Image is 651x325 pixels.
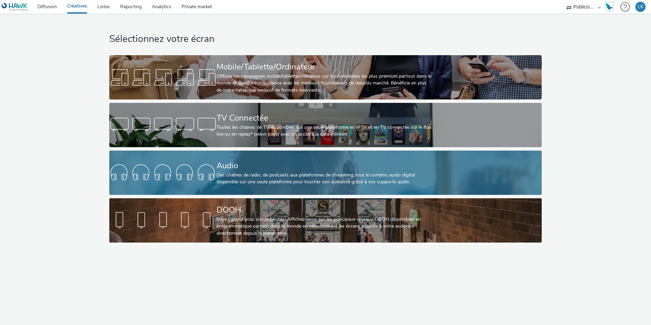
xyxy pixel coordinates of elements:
[604,1,617,12] a: Hawk Academy
[217,61,431,73] div: Mobile/Tablette/Ordinateur
[217,124,431,138] div: Toutes les chaines de TV disponibles sur une seule plateforme en IPTV et en TV connectée sur le f...
[217,204,431,216] div: DOOH
[217,216,431,237] div: Voyez grand pour vos publicités! Affichez-vous sur les principaux réseaux DOOH disponibles en pro...
[217,73,431,94] div: Diffuse tes campagnes mobile/tablette/ordinateur sur les inventaires les plus premium partout dan...
[604,1,614,12] img: Hawk Academy
[638,2,644,12] div: LK
[109,103,542,147] a: TV ConnectéeToutes les chaines de TV disponibles sur une seule plateforme en IPTV et en TV connec...
[109,151,542,195] a: AudioDes chaînes de radio, de podcasts aux plateformes de streaming: tout le contenu audio digita...
[109,33,542,46] h1: Sélectionnez votre écran
[109,198,542,243] a: DOOHVoyez grand pour vos publicités! Affichez-vous sur les principaux réseaux DOOH disponibles en...
[109,55,542,99] a: Mobile/Tablette/OrdinateurDiffuse tes campagnes mobile/tablette/ordinateur sur les inventaires le...
[217,172,431,186] div: Des chaînes de radio, de podcasts aux plateformes de streaming: tout le contenu audio digital dis...
[2,3,28,11] img: undefined Logo
[217,160,431,172] div: Audio
[217,112,431,124] div: TV Connectée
